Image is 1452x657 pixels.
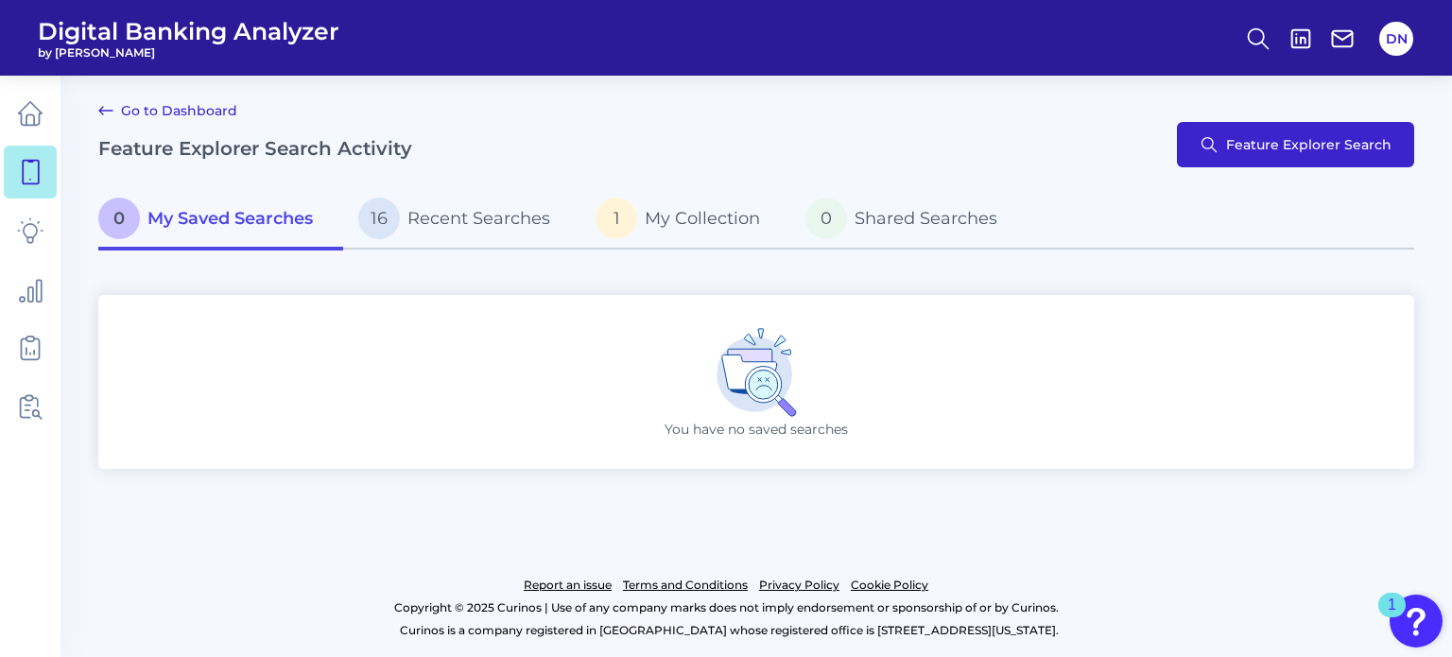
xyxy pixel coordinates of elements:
[98,99,237,122] a: Go to Dashboard
[623,574,748,596] a: Terms and Conditions
[524,574,612,596] a: Report an issue
[358,198,400,239] span: 16
[93,596,1359,619] p: Copyright © 2025 Curinos | Use of any company marks does not imply endorsement or sponsorship of ...
[1379,22,1413,56] button: DN
[1226,137,1391,152] span: Feature Explorer Search
[1390,595,1443,648] button: Open Resource Center, 1 new notification
[98,619,1359,642] p: Curinos is a company registered in [GEOGRAPHIC_DATA] whose registered office is [STREET_ADDRESS][...
[580,190,790,251] a: 1My Collection
[98,190,343,251] a: 0My Saved Searches
[98,137,412,160] h2: Feature Explorer Search Activity
[851,574,928,596] a: Cookie Policy
[38,17,339,45] span: Digital Banking Analyzer
[1388,605,1396,630] div: 1
[38,45,339,60] span: by [PERSON_NAME]
[98,198,140,239] span: 0
[790,190,1028,251] a: 0Shared Searches
[98,295,1414,469] div: You have no saved searches
[343,190,580,251] a: 16Recent Searches
[1177,122,1414,167] button: Feature Explorer Search
[805,198,847,239] span: 0
[855,208,997,229] span: Shared Searches
[596,198,637,239] span: 1
[147,208,313,229] span: My Saved Searches
[645,208,760,229] span: My Collection
[407,208,550,229] span: Recent Searches
[759,574,839,596] a: Privacy Policy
